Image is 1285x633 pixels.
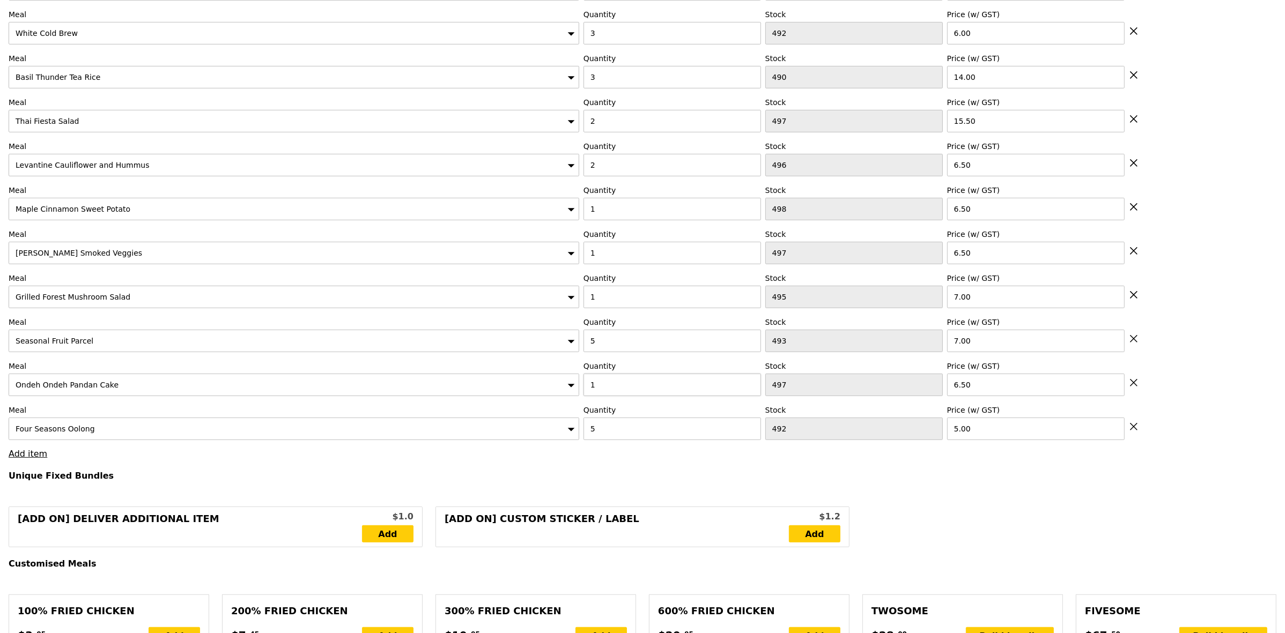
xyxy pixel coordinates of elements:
label: Stock [765,97,943,108]
label: Price (w/ GST) [947,97,1125,108]
label: Price (w/ GST) [947,229,1125,240]
label: Meal [9,141,579,152]
span: Maple Cinnamon Sweet Potato [16,205,130,213]
span: Seasonal Fruit Parcel [16,337,93,345]
label: Price (w/ GST) [947,317,1125,327]
label: Stock [765,273,943,284]
div: 600% Fried Chicken [658,604,840,619]
span: Four Seasons Oolong [16,425,95,433]
label: Meal [9,405,579,415]
label: Quantity [584,141,761,152]
span: Levantine Cauliflower and Hummus [16,161,150,169]
label: Price (w/ GST) [947,405,1125,415]
label: Quantity [584,185,761,196]
div: $1.2 [789,510,840,523]
div: [Add on] Deliver Additional Item [18,511,362,542]
label: Meal [9,9,579,20]
label: Meal [9,273,579,284]
span: Basil Thunder Tea Rice [16,73,100,81]
h4: Unique Fixed Bundles [9,471,1276,481]
div: 200% Fried Chicken [231,604,413,619]
label: Meal [9,229,579,240]
label: Stock [765,317,943,327]
label: Price (w/ GST) [947,185,1125,196]
span: [PERSON_NAME] Smoked Veggies [16,249,142,257]
label: Quantity [584,229,761,240]
label: Price (w/ GST) [947,361,1125,371]
label: Price (w/ GST) [947,141,1125,152]
label: Quantity [584,273,761,284]
label: Stock [765,9,943,20]
label: Stock [765,405,943,415]
span: Thai Fiesta Salad [16,117,79,125]
label: Stock [765,229,943,240]
label: Meal [9,317,579,327]
label: Quantity [584,53,761,64]
label: Stock [765,141,943,152]
a: Add [789,525,840,542]
label: Stock [765,185,943,196]
div: [Add on] Custom Sticker / Label [445,511,789,542]
label: Quantity [584,405,761,415]
label: Meal [9,97,579,108]
div: 300% Fried Chicken [445,604,627,619]
label: Meal [9,53,579,64]
div: 100% Fried Chicken [18,604,200,619]
label: Price (w/ GST) [947,9,1125,20]
label: Price (w/ GST) [947,273,1125,284]
label: Quantity [584,9,761,20]
span: White Cold Brew [16,29,78,38]
a: Add [362,525,413,542]
span: Ondeh Ondeh Pandan Cake [16,381,119,389]
label: Stock [765,53,943,64]
h4: Customised Meals [9,558,1276,569]
a: Add item [9,449,47,459]
div: Fivesome [1085,604,1267,619]
span: Grilled Forest Mushroom Salad [16,293,130,301]
div: Twosome [872,604,1054,619]
label: Quantity [584,361,761,371]
label: Meal [9,361,579,371]
div: $1.0 [362,510,413,523]
label: Price (w/ GST) [947,53,1125,64]
label: Meal [9,185,579,196]
label: Quantity [584,97,761,108]
label: Quantity [584,317,761,327]
label: Stock [765,361,943,371]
